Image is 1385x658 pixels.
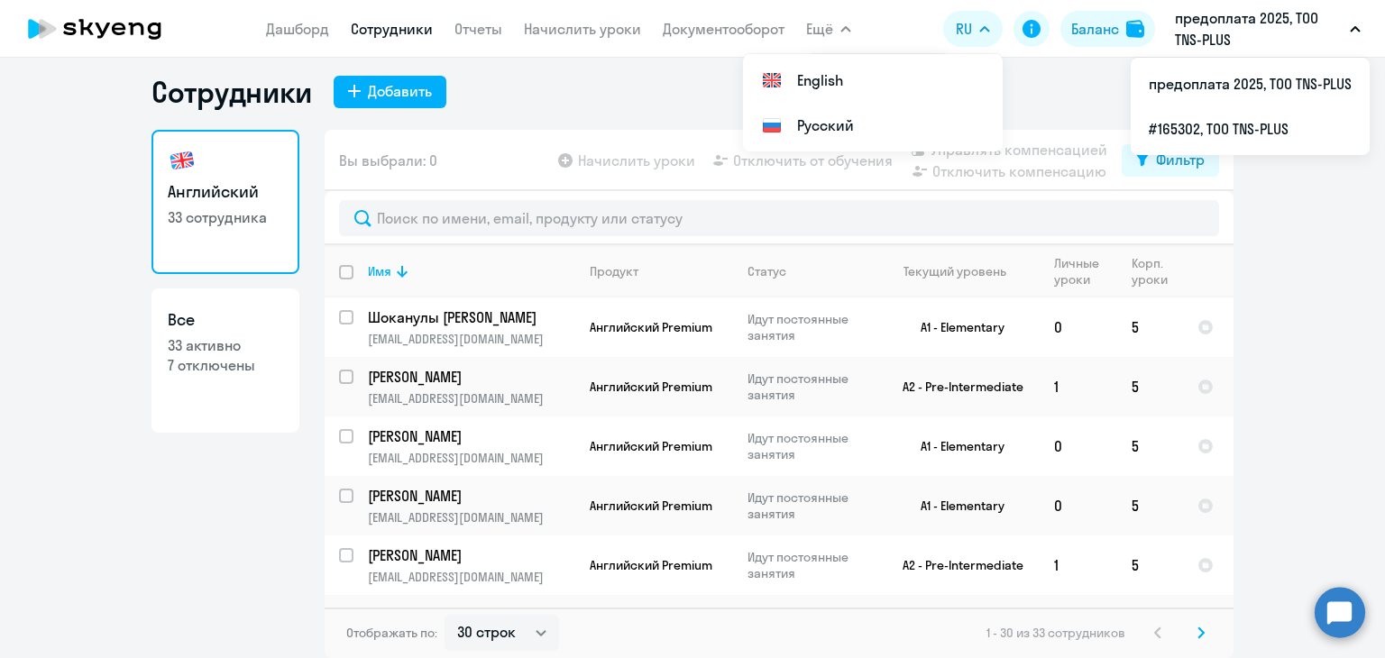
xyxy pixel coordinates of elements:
p: [PERSON_NAME] [368,426,572,446]
p: предоплата 2025, ТОО TNS-PLUS [1175,7,1343,50]
td: 5 [1117,476,1183,535]
div: Добавить [368,80,432,102]
div: Статус [748,263,786,279]
div: Текущий уровень [886,263,1039,279]
p: Идут постоянные занятия [748,311,871,343]
td: A1 - Elementary [872,416,1040,476]
p: 7 отключены [168,355,283,375]
ul: Ещё [1131,58,1370,155]
span: Ещё [806,18,833,40]
input: Поиск по имени, email, продукту или статусу [339,200,1219,236]
button: Ещё [806,11,851,47]
button: Фильтр [1122,144,1219,177]
h3: Все [168,308,283,332]
p: [PERSON_NAME] [368,486,572,506]
a: [PERSON_NAME] [368,605,574,625]
span: Английский Premium [590,319,712,335]
div: Фильтр [1156,149,1205,170]
a: Отчеты [454,20,502,38]
p: Идут постоянные занятия [748,430,871,462]
div: Текущий уровень [903,263,1006,279]
p: [EMAIL_ADDRESS][DOMAIN_NAME] [368,509,574,525]
td: 0 [1040,595,1117,654]
td: 5 [1117,297,1183,357]
h1: Сотрудники [151,74,312,110]
p: [EMAIL_ADDRESS][DOMAIN_NAME] [368,390,574,407]
div: Баланс [1071,18,1119,40]
p: Идут постоянные занятия [748,549,871,581]
p: [EMAIL_ADDRESS][DOMAIN_NAME] [368,331,574,347]
td: 0 [1040,476,1117,535]
img: english [168,146,197,175]
div: Личные уроки [1054,255,1116,288]
p: [PERSON_NAME] [368,367,572,387]
p: Идут постоянные занятия [748,370,871,403]
p: [EMAIL_ADDRESS][DOMAIN_NAME] [368,450,574,466]
div: Корп. уроки [1132,255,1182,288]
a: Английский33 сотрудника [151,130,299,274]
a: Шоканулы [PERSON_NAME] [368,307,574,327]
td: A1 - Elementary [872,476,1040,535]
span: Вы выбрали: 0 [339,150,437,171]
a: [PERSON_NAME] [368,486,574,506]
span: RU [956,18,972,40]
p: [EMAIL_ADDRESS][DOMAIN_NAME] [368,569,574,585]
a: [PERSON_NAME] [368,545,574,565]
a: [PERSON_NAME] [368,367,574,387]
td: 0 [1040,416,1117,476]
td: 0 [1040,297,1117,357]
td: A2 - Pre-Intermediate [872,595,1040,654]
td: 5 [1117,357,1183,416]
p: Идут постоянные занятия [748,489,871,522]
td: 5 [1117,416,1183,476]
a: Все33 активно7 отключены [151,288,299,433]
button: Добавить [334,76,446,108]
td: 5 [1117,595,1183,654]
span: Отображать по: [346,625,437,641]
a: Сотрудники [351,20,433,38]
ul: Ещё [743,54,1003,151]
div: Продукт [590,263,638,279]
td: 1 [1040,357,1117,416]
a: Документооборот [663,20,784,38]
img: English [761,69,783,91]
p: [PERSON_NAME] [368,545,572,565]
td: A2 - Pre-Intermediate [872,535,1040,595]
td: A2 - Pre-Intermediate [872,357,1040,416]
p: 33 сотрудника [168,207,283,227]
td: 5 [1117,535,1183,595]
button: предоплата 2025, ТОО TNS-PLUS [1166,7,1370,50]
td: A1 - Elementary [872,297,1040,357]
a: [PERSON_NAME] [368,426,574,446]
span: Английский Premium [590,379,712,395]
div: Имя [368,263,391,279]
div: Имя [368,263,574,279]
button: Балансbalance [1060,11,1155,47]
span: Английский Premium [590,498,712,514]
span: Английский Premium [590,438,712,454]
a: Дашборд [266,20,329,38]
h3: Английский [168,180,283,204]
button: RU [943,11,1003,47]
img: balance [1126,20,1144,38]
p: Шоканулы [PERSON_NAME] [368,307,572,327]
p: 33 активно [168,335,283,355]
p: [PERSON_NAME] [368,605,572,625]
span: 1 - 30 из 33 сотрудников [986,625,1125,641]
td: 1 [1040,535,1117,595]
a: Начислить уроки [524,20,641,38]
span: Английский Premium [590,557,712,573]
img: Русский [761,114,783,136]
